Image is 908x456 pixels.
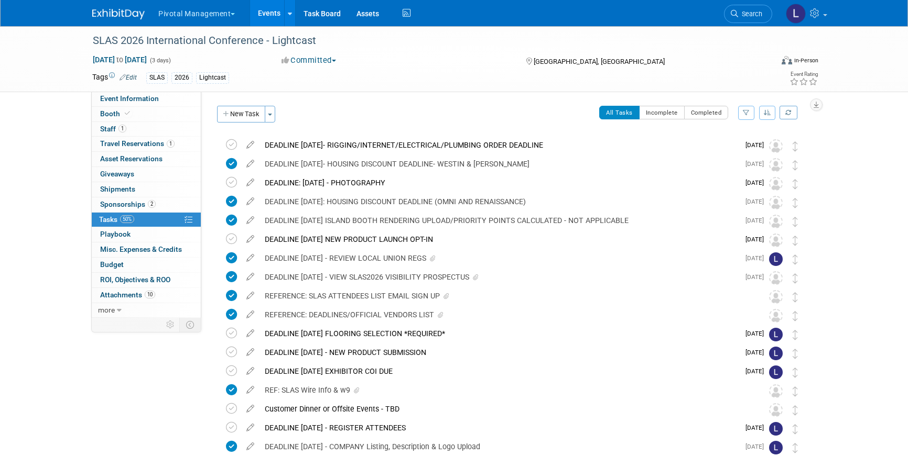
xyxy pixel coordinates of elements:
[161,318,180,331] td: Personalize Event Tab Strip
[745,424,769,431] span: [DATE]
[149,57,171,64] span: (3 days)
[100,139,175,148] span: Travel Reservations
[100,170,134,178] span: Giveaways
[92,72,137,84] td: Tags
[100,230,131,238] span: Playbook
[92,137,201,151] a: Travel Reservations1
[118,125,126,132] span: 1
[92,242,201,257] a: Misc. Expenses & Credits
[260,268,739,286] div: DEADLINE [DATE] - VIEW SLAS2026 VISIBILITY PROSPECTUS
[769,271,783,285] img: Unassigned
[241,235,260,244] a: edit
[790,72,818,77] div: Event Rating
[241,216,260,225] a: edit
[793,349,798,359] i: Move task
[745,217,769,224] span: [DATE]
[278,55,340,66] button: Committed
[769,252,783,266] img: Leslie Pelton
[92,227,201,242] a: Playbook
[148,200,156,208] span: 2
[745,160,769,168] span: [DATE]
[745,198,769,205] span: [DATE]
[100,94,159,103] span: Event Information
[146,72,168,83] div: SLAS
[92,122,201,137] a: Staff1
[769,233,783,247] img: Unassigned
[769,403,783,417] img: Unassigned
[745,141,769,149] span: [DATE]
[599,106,640,119] button: All Tasks
[769,365,783,379] img: Leslie Pelton
[260,249,739,267] div: DEADLINE [DATE] - REVIEW LOCAL UNION REGS
[120,74,137,81] a: Edit
[241,366,260,376] a: edit
[745,368,769,375] span: [DATE]
[793,424,798,434] i: Move task
[92,92,201,106] a: Event Information
[99,215,134,224] span: Tasks
[769,139,783,153] img: Unassigned
[639,106,685,119] button: Incomplete
[241,442,260,451] a: edit
[260,325,739,342] div: DEADLINE [DATE] FLOORING SELECTION *REQUIRED*
[92,152,201,166] a: Asset Reservations
[793,292,798,302] i: Move task
[241,253,260,263] a: edit
[260,362,739,380] div: DEADLINE [DATE] EXHIBITOR COI DUE
[100,245,182,253] span: Misc. Expenses & Credits
[260,343,739,361] div: DEADLINE [DATE] - NEW PRODUCT SUBMISSION
[260,230,739,248] div: DEADLINE [DATE] NEW PRODUCT LAUNCH OPT-IN
[92,197,201,212] a: Sponsorships2
[534,58,665,65] span: [GEOGRAPHIC_DATA], [GEOGRAPHIC_DATA]
[125,110,130,116] i: Booth reservation complete
[241,348,260,357] a: edit
[92,167,201,182] a: Giveaways
[769,328,783,341] img: Leslie Pelton
[260,400,748,418] div: Customer Dinner or Offsite Events - TBD
[793,141,798,151] i: Move task
[241,329,260,338] a: edit
[769,177,783,191] img: Unassigned
[780,106,797,119] a: Refresh
[769,290,783,304] img: Unassigned
[769,158,783,172] img: Unassigned
[260,306,748,324] div: REFERENCE: DEADLINES/OFFICIAL VENDORS LIST
[100,154,163,163] span: Asset Reservations
[260,381,748,399] div: REF: SLAS Wire Info & w9
[167,140,175,148] span: 1
[92,273,201,287] a: ROI, Objectives & ROO
[241,385,260,395] a: edit
[793,368,798,377] i: Move task
[120,215,134,223] span: 50%
[115,55,125,64] span: to
[769,309,783,322] img: Unassigned
[793,179,798,189] i: Move task
[793,443,798,453] i: Move task
[100,200,156,208] span: Sponsorships
[241,159,260,169] a: edit
[745,273,769,281] span: [DATE]
[100,275,170,284] span: ROI, Objectives & ROO
[793,254,798,264] i: Move task
[793,273,798,283] i: Move task
[769,215,783,228] img: Unassigned
[769,347,783,360] img: Leslie Pelton
[92,213,201,227] a: Tasks50%
[724,5,772,23] a: Search
[793,160,798,170] i: Move task
[794,57,818,64] div: In-Person
[100,260,124,269] span: Budget
[241,178,260,187] a: edit
[745,330,769,337] span: [DATE]
[100,291,155,299] span: Attachments
[98,306,115,314] span: more
[260,212,739,229] div: DEADLINE [DATE] ISLAND BOOTH RENDERING UPLOAD/PRIORITY POINTS CALCULATED - NOT APPLICABLE
[100,125,126,133] span: Staff
[241,423,260,432] a: edit
[793,405,798,415] i: Move task
[710,54,818,70] div: Event Format
[260,193,739,210] div: DEADLINE [DATE]: HOUSING DISCOUNT DEADLINE (OMNI AND RENAISSANCE)
[241,404,260,414] a: edit
[241,291,260,301] a: edit
[745,349,769,356] span: [DATE]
